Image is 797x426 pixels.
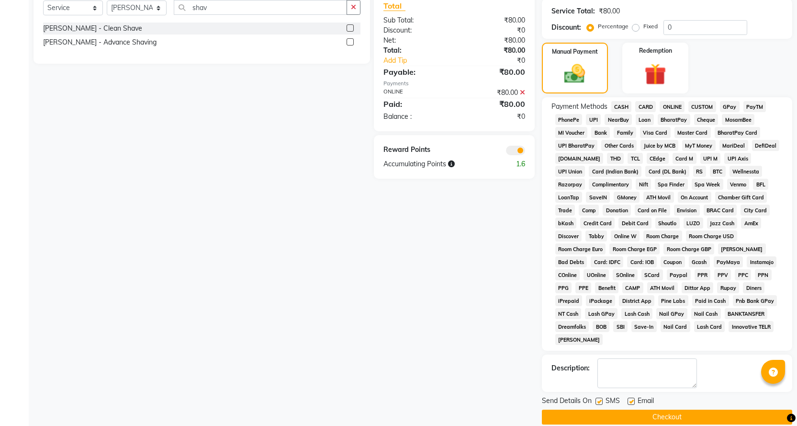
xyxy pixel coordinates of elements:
[586,192,610,203] span: SaveIN
[707,218,738,229] span: Jazz Cash
[704,205,737,216] span: BRAC Card
[454,35,532,46] div: ₹80.00
[376,98,454,110] div: Paid:
[741,205,770,216] span: City Card
[743,101,766,112] span: PayTM
[636,179,651,190] span: Nift
[585,308,617,319] span: Lash GPay
[551,102,607,112] span: Payment Methods
[660,101,685,112] span: ONLINE
[591,127,610,138] span: Bank
[714,269,731,280] span: PPV
[718,243,766,254] span: [PERSON_NAME]
[639,46,672,55] label: Redemption
[674,205,700,216] span: Envision
[555,127,588,138] span: MI Voucher
[555,153,604,164] span: [DOMAIN_NAME]
[614,192,640,203] span: GMoney
[555,282,572,293] span: PPG
[383,80,525,88] div: Payments
[689,256,710,267] span: Gcash
[643,192,674,203] span: ATH Movil
[725,308,768,319] span: BANKTANSFER
[640,127,671,138] span: Visa Card
[586,295,615,306] span: iPackage
[376,66,454,78] div: Payable:
[43,23,142,34] div: [PERSON_NAME] - Clean Shave
[673,153,696,164] span: Card M
[555,269,580,280] span: COnline
[551,23,581,33] div: Discount:
[376,159,493,169] div: Accumulating Points
[655,179,688,190] span: Spa Finder
[606,396,620,408] span: SMS
[720,101,740,112] span: GPay
[601,140,637,151] span: Other Cards
[579,205,599,216] span: Comp
[741,218,761,229] span: AmEx
[613,269,638,280] span: SOnline
[733,295,777,306] span: Pnb Bank GPay
[611,101,632,112] span: CASH
[376,88,454,98] div: ONLINE
[729,321,774,332] span: Innovative TELR
[555,205,575,216] span: Trade
[376,112,454,122] div: Balance :
[643,230,682,242] span: Room Charge
[383,1,405,11] span: Total
[693,166,706,177] span: RS
[635,205,670,216] span: Card on File
[376,56,467,66] a: Add Tip
[555,166,585,177] span: UPI Union
[631,321,657,332] span: Save-In
[645,166,689,177] span: Card (DL Bank)
[719,140,748,151] span: MariDeal
[555,243,606,254] span: Room Charge Euro
[542,410,792,425] button: Checkout
[595,282,618,293] span: Benefit
[555,295,583,306] span: iPrepaid
[605,114,632,125] span: NearBuy
[467,56,532,66] div: ₹0
[376,35,454,46] div: Net:
[635,101,656,112] span: CARD
[661,256,685,267] span: Coupon
[714,256,743,267] span: PayMaya
[715,127,761,138] span: BharatPay Card
[688,101,716,112] span: CUSTOM
[694,114,718,125] span: Cheque
[638,61,673,88] img: _gift.svg
[722,114,754,125] span: MosamBee
[580,218,615,229] span: Credit Card
[619,295,654,306] span: District App
[555,114,583,125] span: PhonePe
[598,22,629,31] label: Percentage
[655,218,680,229] span: Shoutlo
[636,114,654,125] span: Loan
[607,153,624,164] span: THD
[555,321,589,332] span: Dreamfolks
[589,166,641,177] span: Card (Indian Bank)
[586,114,601,125] span: UPI
[678,192,711,203] span: On Account
[551,6,595,16] div: Service Total:
[376,25,454,35] div: Discount:
[667,269,691,280] span: Paypal
[611,230,640,242] span: Online W
[755,269,772,280] span: PPN
[493,159,532,169] div: 1.6
[603,205,631,216] span: Donation
[555,308,582,319] span: NT Cash
[454,66,532,78] div: ₹80.00
[682,140,716,151] span: MyT Money
[555,192,583,203] span: LoanTap
[555,140,598,151] span: UPI BharatPay
[555,230,582,242] span: Discover
[585,230,607,242] span: Tabby
[692,295,729,306] span: Paid in Cash
[454,98,532,110] div: ₹80.00
[735,269,751,280] span: PPC
[700,153,721,164] span: UPI M
[614,127,636,138] span: Family
[589,179,632,190] span: Complimentary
